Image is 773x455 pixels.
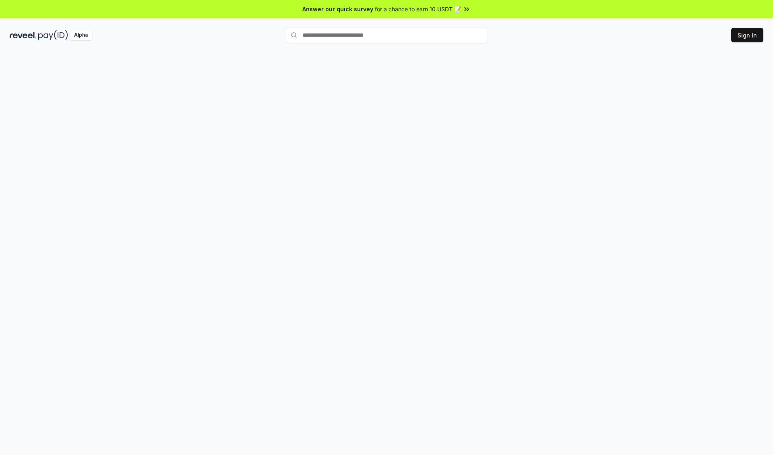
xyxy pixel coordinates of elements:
button: Sign In [731,28,763,42]
span: for a chance to earn 10 USDT 📝 [375,5,461,13]
span: Answer our quick survey [302,5,373,13]
img: reveel_dark [10,30,37,40]
img: pay_id [38,30,68,40]
div: Alpha [70,30,92,40]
